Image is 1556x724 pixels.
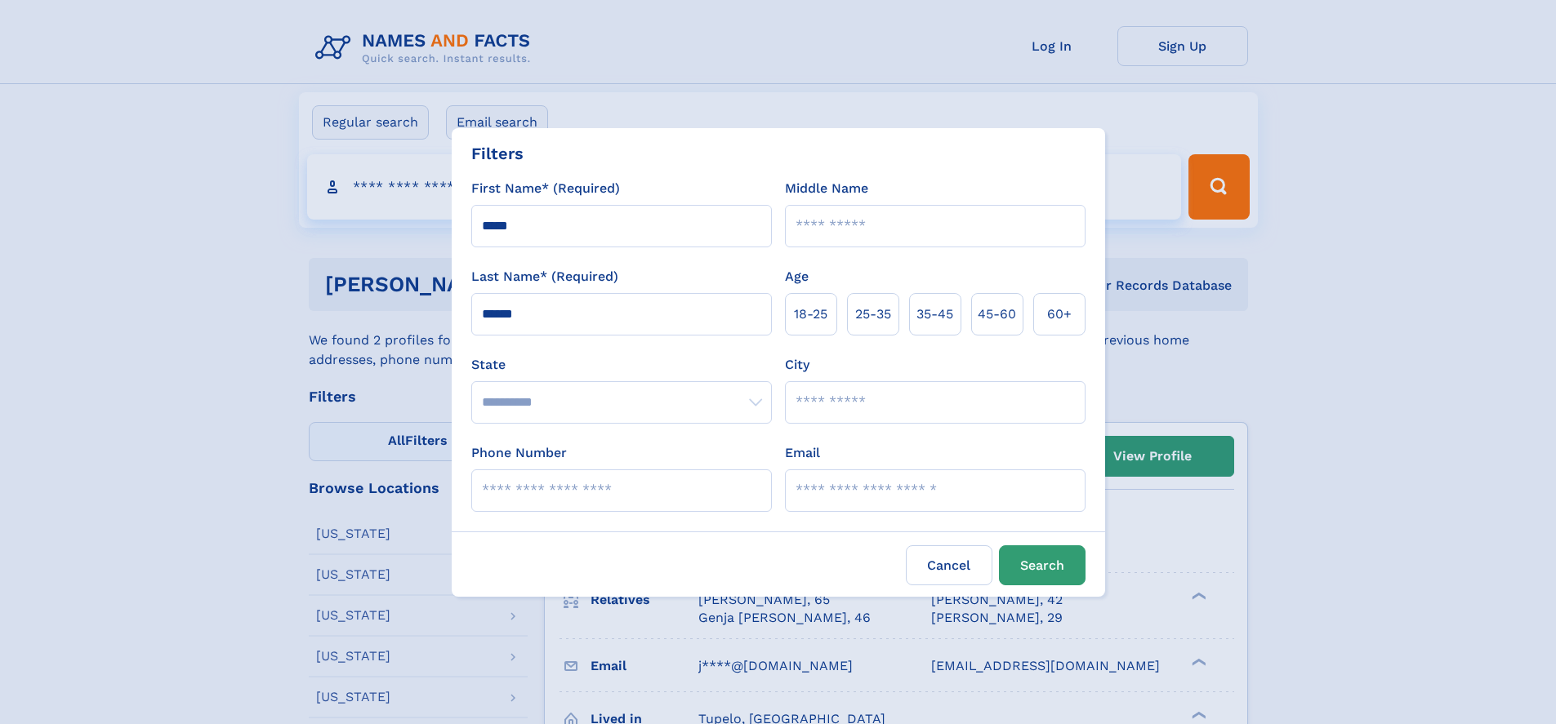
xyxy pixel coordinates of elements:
label: Last Name* (Required) [471,267,618,286]
label: Email [785,443,820,463]
label: Cancel [906,545,992,585]
label: Phone Number [471,443,567,463]
button: Search [999,545,1086,585]
label: City [785,355,809,375]
span: 18‑25 [794,304,827,324]
label: Middle Name [785,179,868,198]
div: Filters [471,141,524,166]
label: First Name* (Required) [471,179,620,198]
span: 35‑45 [916,304,953,324]
label: State [471,355,772,375]
span: 45‑60 [978,304,1016,324]
span: 60+ [1047,304,1072,324]
span: 25‑35 [855,304,891,324]
label: Age [785,267,809,286]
